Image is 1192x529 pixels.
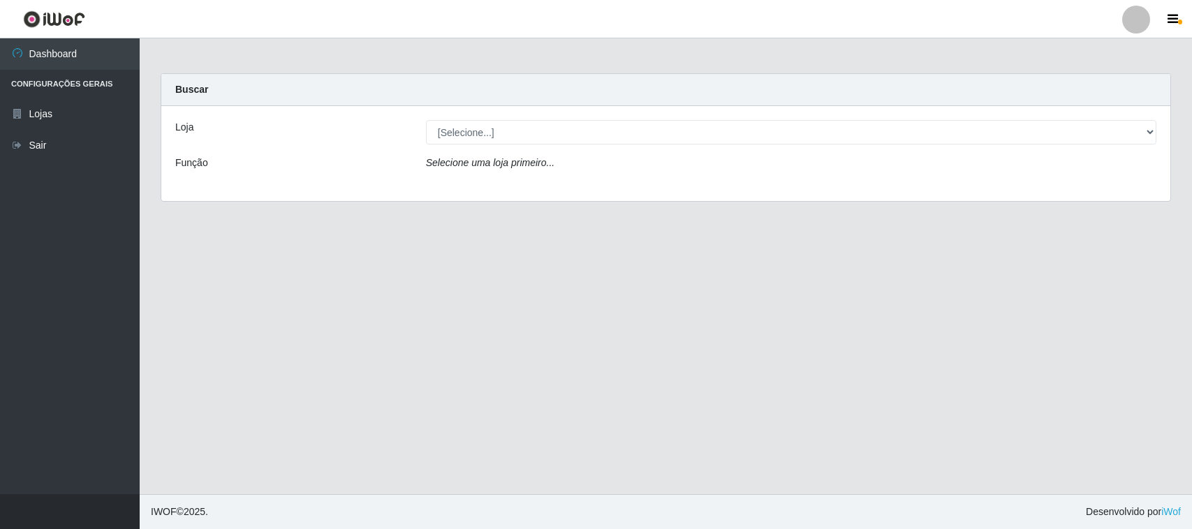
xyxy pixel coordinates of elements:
[175,84,208,95] strong: Buscar
[1161,506,1181,517] a: iWof
[1086,505,1181,519] span: Desenvolvido por
[175,156,208,170] label: Função
[151,506,177,517] span: IWOF
[175,120,193,135] label: Loja
[426,157,554,168] i: Selecione uma loja primeiro...
[151,505,208,519] span: © 2025 .
[23,10,85,28] img: CoreUI Logo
